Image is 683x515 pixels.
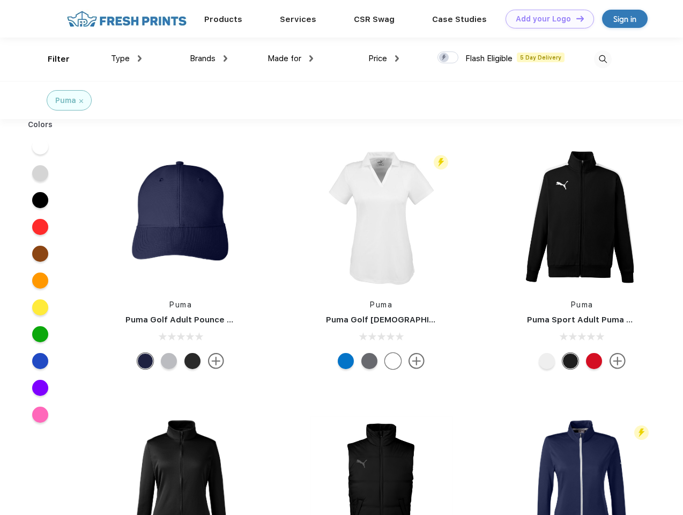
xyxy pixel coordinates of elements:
a: Puma [370,300,392,309]
img: func=resize&h=266 [511,146,654,289]
div: White and Quiet Shade [539,353,555,369]
img: dropdown.png [309,55,313,62]
span: Brands [190,54,216,63]
span: Flash Eligible [465,54,513,63]
img: desktop_search.svg [594,50,612,68]
img: more.svg [409,353,425,369]
img: fo%20logo%202.webp [64,10,190,28]
a: Puma [169,300,192,309]
a: Sign in [602,10,648,28]
img: flash_active_toggle.svg [434,155,448,170]
img: dropdown.png [224,55,227,62]
img: dropdown.png [395,55,399,62]
div: Colors [20,119,61,130]
img: flash_active_toggle.svg [634,425,649,440]
div: Lapis Blue [338,353,354,369]
div: Sign in [613,13,636,25]
img: filter_cancel.svg [79,99,83,103]
div: High Risk Red [586,353,602,369]
img: more.svg [208,353,224,369]
span: Type [111,54,130,63]
a: Puma Golf [DEMOGRAPHIC_DATA]' Icon Golf Polo [326,315,525,325]
img: dropdown.png [138,55,142,62]
span: Price [368,54,387,63]
div: Peacoat [137,353,153,369]
span: Made for [268,54,301,63]
div: Puma Black [184,353,201,369]
a: Puma [571,300,593,309]
a: Puma Golf Adult Pounce Adjustable Cap [125,315,289,325]
div: Add your Logo [516,14,571,24]
div: Filter [48,53,70,65]
div: Quiet Shade [361,353,377,369]
div: Puma [55,95,76,106]
div: Quarry [161,353,177,369]
div: Bright White [385,353,401,369]
img: DT [576,16,584,21]
span: 5 Day Delivery [517,53,565,62]
a: CSR Swag [354,14,395,24]
img: func=resize&h=266 [109,146,252,289]
div: Puma Black [562,353,578,369]
img: more.svg [610,353,626,369]
img: func=resize&h=266 [310,146,452,289]
a: Services [280,14,316,24]
a: Products [204,14,242,24]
